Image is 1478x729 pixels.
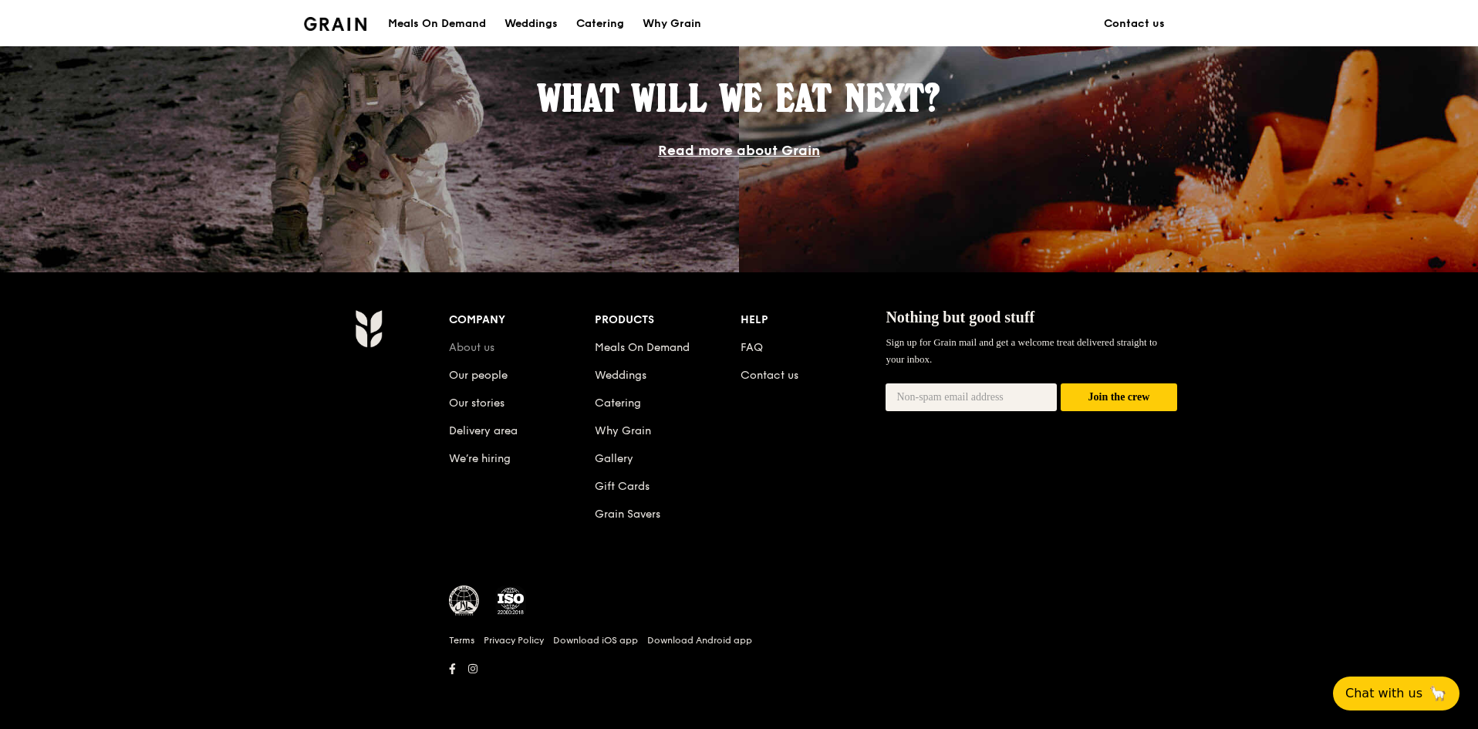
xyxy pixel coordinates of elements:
span: Chat with us [1345,684,1422,703]
div: Help [741,309,886,331]
a: We’re hiring [449,452,511,465]
img: Grain [304,17,366,31]
img: Grain [355,309,382,348]
a: Why Grain [633,1,710,47]
a: Privacy Policy [484,634,544,646]
a: Gift Cards [595,480,650,493]
a: Read more about Grain [658,142,820,159]
a: Catering [595,397,641,410]
a: Weddings [495,1,567,47]
span: What will we eat next? [538,76,940,120]
div: Company [449,309,595,331]
a: Contact us [1095,1,1174,47]
h6: Revision [295,680,1183,692]
a: Meals On Demand [595,341,690,354]
a: FAQ [741,341,763,354]
a: About us [449,341,494,354]
input: Non-spam email address [886,383,1057,411]
span: Nothing but good stuff [886,309,1034,326]
a: Our people [449,369,508,382]
div: Catering [576,1,624,47]
a: Grain Savers [595,508,660,521]
a: Our stories [449,397,504,410]
a: Weddings [595,369,646,382]
span: 🦙 [1429,684,1447,703]
span: Sign up for Grain mail and get a welcome treat delivered straight to your inbox. [886,336,1157,365]
a: Why Grain [595,424,651,437]
button: Join the crew [1061,383,1177,412]
div: Products [595,309,741,331]
a: Terms [449,634,474,646]
a: Catering [567,1,633,47]
button: Chat with us🦙 [1333,677,1459,710]
a: Delivery area [449,424,518,437]
a: Download iOS app [553,634,638,646]
div: Why Grain [643,1,701,47]
a: Gallery [595,452,633,465]
div: Weddings [504,1,558,47]
img: ISO Certified [495,586,526,616]
div: Meals On Demand [388,1,486,47]
a: Download Android app [647,634,752,646]
a: Contact us [741,369,798,382]
img: MUIS Halal Certified [449,586,480,616]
